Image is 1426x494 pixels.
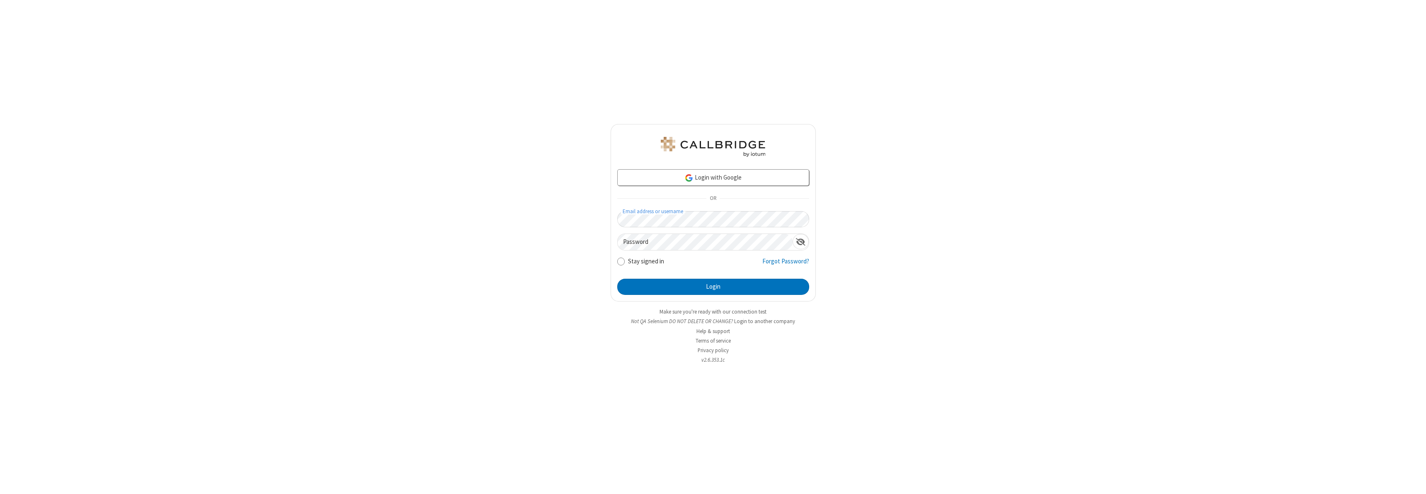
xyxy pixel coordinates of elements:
a: Privacy policy [698,347,729,354]
a: Forgot Password? [762,257,809,273]
input: Password [618,234,793,250]
span: OR [706,193,720,204]
label: Stay signed in [628,257,664,266]
a: Login with Google [617,169,809,186]
button: Login to another company [734,317,795,325]
li: Not QA Selenium DO NOT DELETE OR CHANGE? [611,317,816,325]
button: Login [617,279,809,295]
div: Show password [793,234,809,249]
img: google-icon.png [684,173,694,183]
input: Email address or username [617,211,809,227]
img: QA Selenium DO NOT DELETE OR CHANGE [659,137,767,157]
iframe: Chat [1405,472,1420,488]
li: v2.6.353.1c [611,356,816,364]
a: Help & support [696,328,730,335]
a: Make sure you're ready with our connection test [660,308,766,315]
a: Terms of service [696,337,731,344]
